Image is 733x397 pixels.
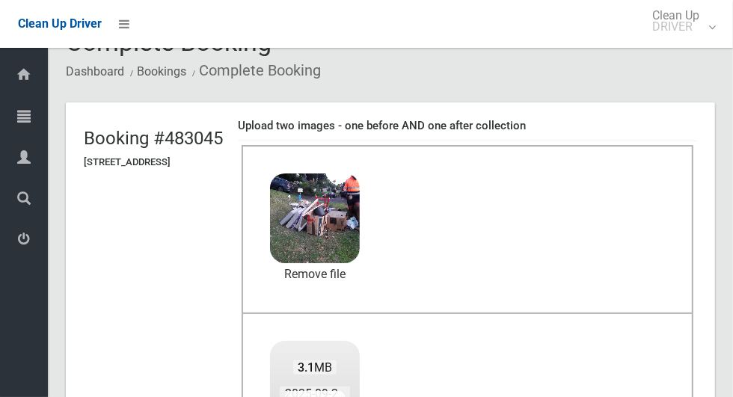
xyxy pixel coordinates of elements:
span: Clean Up Driver [18,16,102,31]
h4: Upload two images - one before AND one after collection [238,120,697,132]
small: DRIVER [652,21,699,32]
a: Clean Up Driver [18,13,102,35]
li: Complete Booking [188,57,321,84]
h2: Booking #483045 [84,129,223,148]
h5: [STREET_ADDRESS] [84,157,223,167]
a: Dashboard [66,64,124,79]
strong: 3.1 [298,360,314,375]
span: Clean Up [645,10,714,32]
a: Remove file [270,263,360,286]
span: MB [293,360,337,375]
a: Bookings [137,64,186,79]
